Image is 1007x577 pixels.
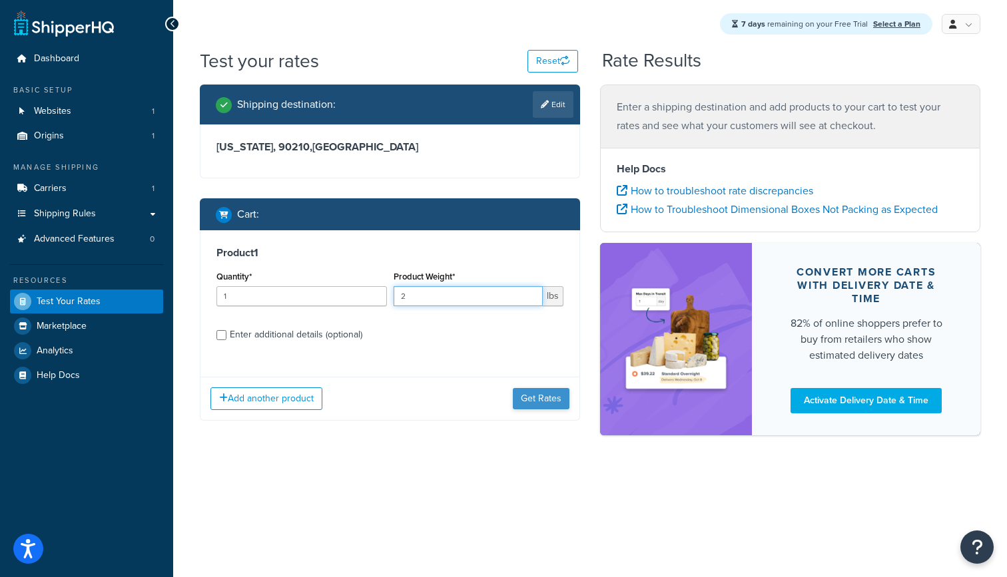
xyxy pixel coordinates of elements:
a: Help Docs [10,363,163,387]
a: Origins1 [10,124,163,148]
input: 0.0 [216,286,387,306]
a: Activate Delivery Date & Time [791,388,942,413]
li: Websites [10,99,163,124]
h3: Product 1 [216,246,563,260]
div: Basic Setup [10,85,163,96]
span: Dashboard [34,53,79,65]
span: Carriers [34,183,67,194]
span: Test Your Rates [37,296,101,307]
a: Websites1 [10,99,163,124]
span: 0 [150,234,155,245]
h4: Help Docs [617,161,964,177]
span: Analytics [37,345,73,357]
li: Origins [10,124,163,148]
img: feature-image-ddt-36eae7f7280da8017bfb280eaccd9c446f90b1fe08728e4019434db127062ab4.png [620,263,732,415]
span: Shipping Rules [34,208,96,220]
span: 1 [152,130,155,142]
a: Edit [533,91,573,118]
span: Origins [34,130,64,142]
label: Product Weight* [394,272,455,282]
span: Help Docs [37,370,80,381]
a: Analytics [10,339,163,363]
span: lbs [543,286,563,306]
a: Advanced Features0 [10,227,163,252]
div: Resources [10,275,163,286]
label: Quantity* [216,272,252,282]
strong: 7 days [741,18,765,30]
a: Marketplace [10,314,163,338]
span: Advanced Features [34,234,115,245]
input: Enter additional details (optional) [216,330,226,340]
a: Shipping Rules [10,202,163,226]
a: Test Your Rates [10,289,163,313]
span: 1 [152,106,155,117]
a: Carriers1 [10,176,163,201]
h3: [US_STATE], 90210 , [GEOGRAPHIC_DATA] [216,140,563,154]
a: Select a Plan [873,18,920,30]
button: Add another product [210,387,322,410]
span: Marketplace [37,321,87,332]
a: Dashboard [10,47,163,71]
button: Get Rates [513,388,569,409]
span: 1 [152,183,155,194]
button: Reset [527,50,578,73]
p: Enter a shipping destination and add products to your cart to test your rates and see what your c... [617,98,964,135]
span: remaining on your Free Trial [741,18,870,30]
h1: Test your rates [200,48,319,74]
div: Manage Shipping [10,162,163,173]
div: 82% of online shoppers prefer to buy from retailers who show estimated delivery dates [784,315,948,363]
div: Enter additional details (optional) [230,325,362,344]
li: Carriers [10,176,163,201]
input: 0.00 [394,286,543,306]
a: How to troubleshoot rate discrepancies [617,183,813,198]
a: How to Troubleshoot Dimensional Boxes Not Packing as Expected [617,202,938,217]
h2: Cart : [237,208,259,220]
div: Convert more carts with delivery date & time [784,266,948,305]
h2: Shipping destination : [237,98,336,110]
li: Advanced Features [10,227,163,252]
h2: Rate Results [602,51,701,71]
button: Open Resource Center [960,530,994,564]
span: Websites [34,106,71,117]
